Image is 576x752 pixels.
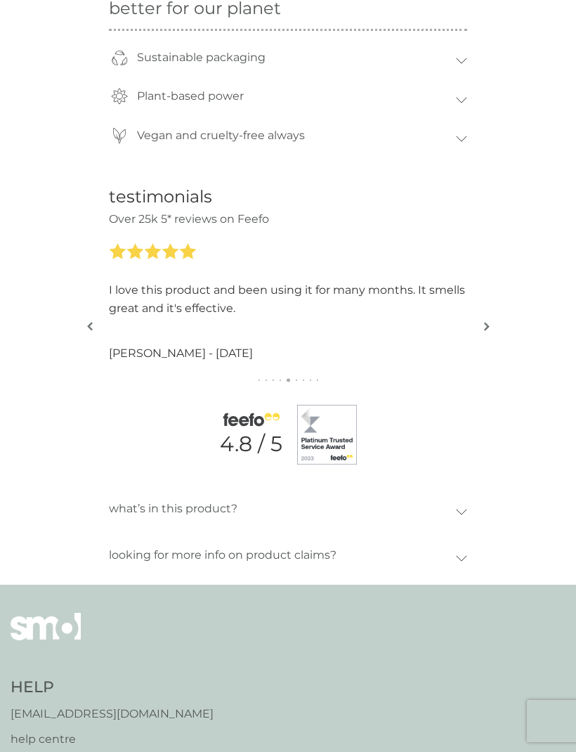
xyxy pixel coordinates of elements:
[112,50,128,65] img: smol-leaves-recycle.svg
[109,493,237,525] p: what’s in this product?
[220,413,283,427] img: feefo logo
[130,119,312,152] p: Vegan and cruelty-free always
[297,405,357,465] img: feefo badge
[220,432,282,457] p: 4.8 / 5
[111,88,128,105] img: smol-sunflower.svg
[109,539,336,571] p: looking for more info on product claims?
[130,41,273,74] p: Sustainable packaging
[11,613,81,661] img: smol
[87,321,93,332] img: left-arrow.svg
[11,730,214,748] a: help centre
[109,187,467,207] h2: testimonials
[11,677,214,699] h4: Help
[112,128,127,143] img: smol-2-leaves.svg
[109,344,253,363] p: [PERSON_NAME] - [DATE]
[11,705,214,723] a: [EMAIL_ADDRESS][DOMAIN_NAME]
[130,80,251,112] p: Plant-based power
[109,210,467,228] p: Over 25k 5* reviews on Feefo
[484,321,490,332] img: right-arrow.svg
[109,281,467,317] p: I love this product and been using it for many months. It smells great and it's effective.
